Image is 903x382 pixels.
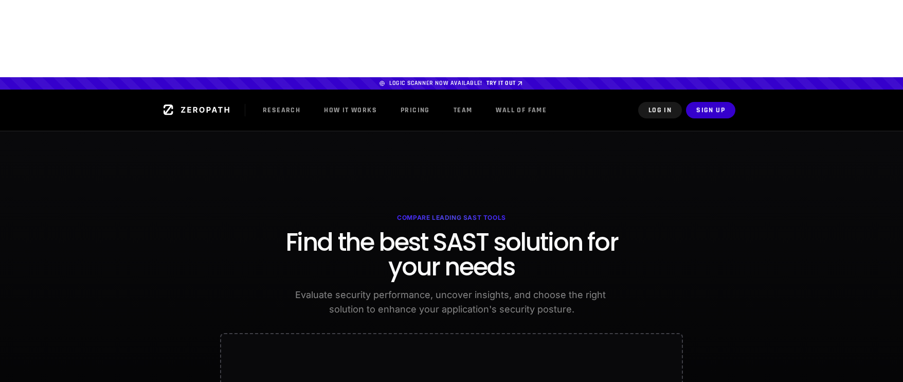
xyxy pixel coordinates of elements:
[390,102,440,118] a: Pricing
[314,102,387,118] a: How it Works
[262,230,641,280] h2: Find the best SAST solution for your needs
[638,102,682,118] button: Log In
[252,102,311,118] a: Research
[686,102,735,118] button: Sign Up
[485,102,557,118] a: Wall of Fame
[397,214,506,222] h4: Compare Leading SAST Tools
[295,288,608,317] p: Evaluate security performance, uncover insights, and choose the right solution to enhance your ap...
[443,102,483,118] a: Team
